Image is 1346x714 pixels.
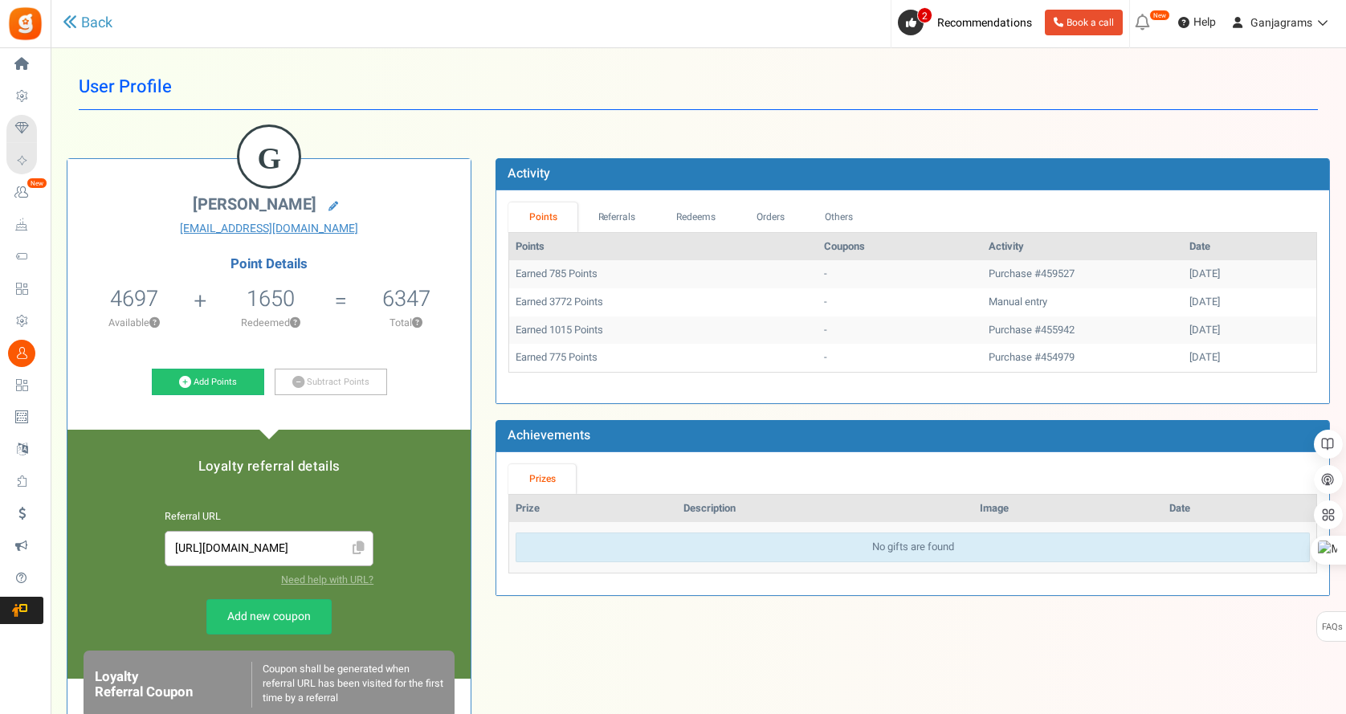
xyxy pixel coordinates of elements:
[79,64,1318,110] h1: User Profile
[1163,495,1316,523] th: Date
[1045,10,1123,35] a: Book a call
[1250,14,1312,31] span: Ganjagrams
[508,164,550,183] b: Activity
[6,179,43,206] a: New
[1149,10,1170,21] em: New
[247,287,295,311] h5: 1650
[84,459,455,474] h5: Loyalty referral details
[509,233,817,261] th: Points
[656,202,736,232] a: Redeems
[152,369,264,396] a: Add Points
[509,316,817,345] td: Earned 1015 Points
[7,6,43,42] img: Gratisfaction
[818,316,983,345] td: -
[677,495,973,523] th: Description
[805,202,874,232] a: Others
[412,318,422,328] button: ?
[208,316,332,330] p: Redeemed
[345,535,371,563] span: Click to Copy
[165,512,373,523] h6: Referral URL
[1189,350,1310,365] div: [DATE]
[509,495,677,523] th: Prize
[1183,233,1316,261] th: Date
[736,202,805,232] a: Orders
[349,316,463,330] p: Total
[251,662,443,708] div: Coupon shall be generated when referral URL has been visited for the first time by a referral
[206,599,332,634] a: Add new coupon
[509,288,817,316] td: Earned 3772 Points
[818,260,983,288] td: -
[982,260,1183,288] td: Purchase #459527
[509,344,817,372] td: Earned 775 Points
[75,316,192,330] p: Available
[80,221,459,237] a: [EMAIL_ADDRESS][DOMAIN_NAME]
[508,426,590,445] b: Achievements
[27,177,47,189] em: New
[149,318,160,328] button: ?
[290,318,300,328] button: ?
[989,294,1047,309] span: Manual entry
[982,233,1183,261] th: Activity
[818,344,983,372] td: -
[281,573,373,587] a: Need help with URL?
[382,287,430,311] h5: 6347
[1172,10,1222,35] a: Help
[1189,14,1216,31] span: Help
[239,127,299,190] figcaption: G
[110,283,158,315] span: 4697
[818,233,983,261] th: Coupons
[193,193,316,216] span: [PERSON_NAME]
[1321,612,1343,643] span: FAQs
[917,7,932,23] span: 2
[937,14,1032,31] span: Recommendations
[95,670,251,700] h6: Loyalty Referral Coupon
[577,202,656,232] a: Referrals
[1189,267,1310,282] div: [DATE]
[508,464,576,494] a: Prizes
[982,316,1183,345] td: Purchase #455942
[67,257,471,271] h4: Point Details
[982,344,1183,372] td: Purchase #454979
[516,532,1310,562] div: No gifts are found
[898,10,1038,35] a: 2 Recommendations
[275,369,387,396] a: Subtract Points
[1189,295,1310,310] div: [DATE]
[508,202,577,232] a: Points
[1189,323,1310,338] div: [DATE]
[818,288,983,316] td: -
[509,260,817,288] td: Earned 785 Points
[973,495,1163,523] th: Image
